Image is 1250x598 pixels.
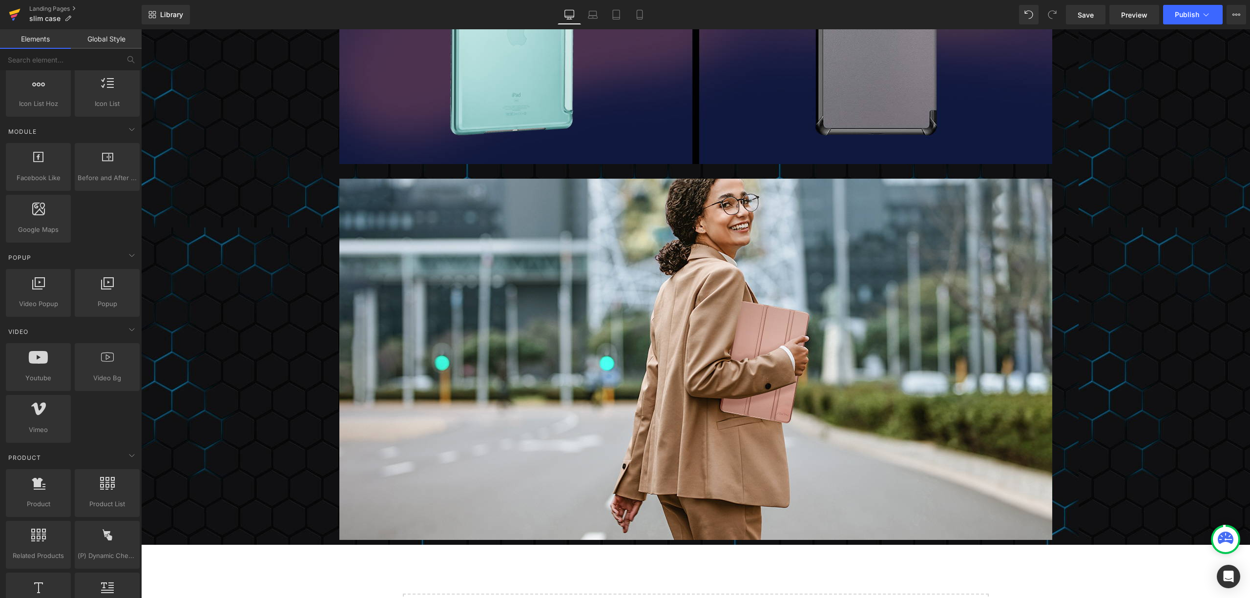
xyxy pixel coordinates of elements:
a: Desktop [558,5,581,24]
a: Laptop [581,5,604,24]
span: Publish [1175,11,1199,19]
span: Popup [78,299,137,309]
span: Preview [1121,10,1147,20]
a: Preview [1109,5,1159,24]
span: Youtube [9,373,68,383]
a: Landing Pages [29,5,142,13]
span: Module [7,127,38,136]
div: Open Intercom Messenger [1217,565,1240,588]
a: Tablet [604,5,628,24]
span: Google Maps [9,225,68,235]
span: Video Popup [9,299,68,309]
span: Video Bg [78,373,137,383]
span: Product List [78,499,137,509]
span: Popup [7,253,32,262]
span: slim case [29,15,61,22]
span: (P) Dynamic Checkout Button [78,551,137,561]
a: Mobile [628,5,651,24]
span: Product [7,453,42,462]
span: Related Products [9,551,68,561]
span: Vimeo [9,425,68,435]
span: Icon List [78,99,137,109]
span: Icon List Hoz [9,99,68,109]
span: Product [9,499,68,509]
button: Publish [1163,5,1223,24]
a: Global Style [71,29,142,49]
span: Library [160,10,183,19]
span: Save [1078,10,1094,20]
span: Facebook Like [9,173,68,183]
button: Redo [1042,5,1062,24]
span: Video [7,327,29,336]
a: New Library [142,5,190,24]
button: More [1227,5,1246,24]
button: Undo [1019,5,1039,24]
span: Before and After Images [78,173,137,183]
